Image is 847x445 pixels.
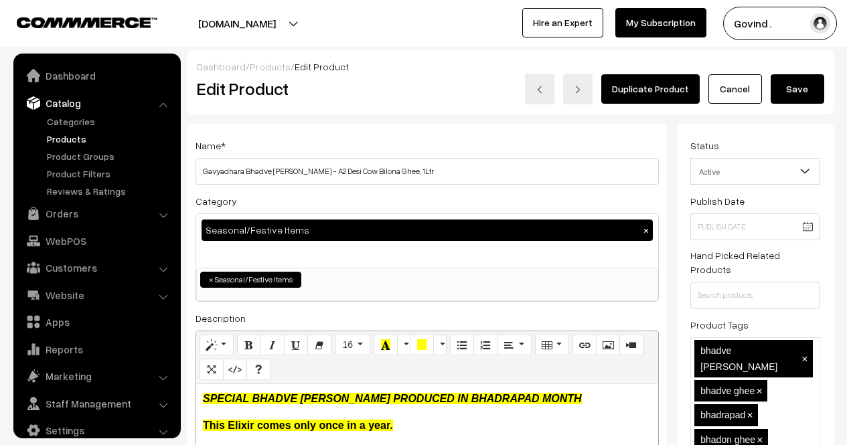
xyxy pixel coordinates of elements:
h2: Edit Product [197,78,447,99]
span: × [747,410,753,421]
button: Code View [223,359,247,380]
a: Website [17,283,176,307]
a: Reviews & Ratings [44,184,176,198]
a: Products [44,132,176,146]
label: Description [196,311,246,325]
span: Edit Product [295,61,349,72]
span: × [801,353,807,365]
button: Picture [596,335,620,356]
button: More Color [433,335,447,356]
button: Save [771,74,824,104]
a: WebPOS [17,229,176,253]
span: bhadve [PERSON_NAME] [700,345,777,372]
a: Categories [44,114,176,128]
a: Product Groups [44,149,176,163]
span: bhadve ghee [700,385,755,396]
label: Product Tags [690,318,749,332]
button: Bold (CTRL+B) [237,335,261,356]
img: COMMMERCE [17,17,157,27]
div: / / [197,60,824,74]
button: Recent Color [374,335,398,356]
button: Video [619,335,643,356]
a: Product Filters [44,167,176,181]
input: Name [196,158,659,185]
img: left-arrow.png [536,86,544,94]
button: × [640,224,652,236]
a: Duplicate Product [601,74,700,104]
a: Reports [17,337,176,361]
a: Hire an Expert [522,8,603,37]
a: Customers [17,256,176,280]
label: Status [690,139,719,153]
label: Name [196,139,226,153]
a: Dashboard [197,61,246,72]
button: Italic (CTRL+I) [260,335,285,356]
button: Remove Font Style (CTRL+\) [307,335,331,356]
span: Active [691,160,820,183]
button: Full Screen [200,359,224,380]
button: [DOMAIN_NAME] [151,7,323,40]
label: Hand Picked Related Products [690,248,820,276]
button: Underline (CTRL+U) [284,335,308,356]
a: Dashboard [17,64,176,88]
button: Background Color [410,335,434,356]
button: Unordered list (CTRL+SHIFT+NUM7) [450,335,474,356]
label: Publish Date [690,194,745,208]
a: Cancel [708,74,762,104]
span: bhadrapad [700,410,745,420]
i: SPECIAL BHADVE [PERSON_NAME] PRODUCED IN BHADRAPAD MONTH [203,393,582,404]
input: Search products [690,282,820,308]
a: COMMMERCE [17,13,134,29]
button: Style [200,335,234,356]
div: Seasonal/Festive Items [202,219,653,241]
button: Help [246,359,271,380]
a: Settings [17,418,176,442]
a: Catalog [17,91,176,115]
img: right-arrow.png [574,86,582,94]
a: Products [250,61,291,72]
a: My Subscription [615,8,706,37]
a: Marketing [17,364,176,388]
a: Apps [17,310,176,334]
span: × [756,385,762,397]
button: Ordered list (CTRL+SHIFT+NUM8) [473,335,497,356]
img: user [810,13,830,33]
button: Link (CTRL+K) [572,335,597,356]
a: Orders [17,201,176,226]
b: This Elixir comes only once in a year. [203,420,393,431]
a: Staff Management [17,391,176,416]
span: bhadon ghee [700,434,755,445]
button: More Color [397,335,410,356]
button: Paragraph [497,335,531,356]
span: 16 [342,339,353,350]
span: Active [690,158,820,185]
button: Table [535,335,569,356]
button: Govind . [723,7,837,40]
input: Publish Date [690,213,820,240]
button: Font Size [335,335,370,356]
